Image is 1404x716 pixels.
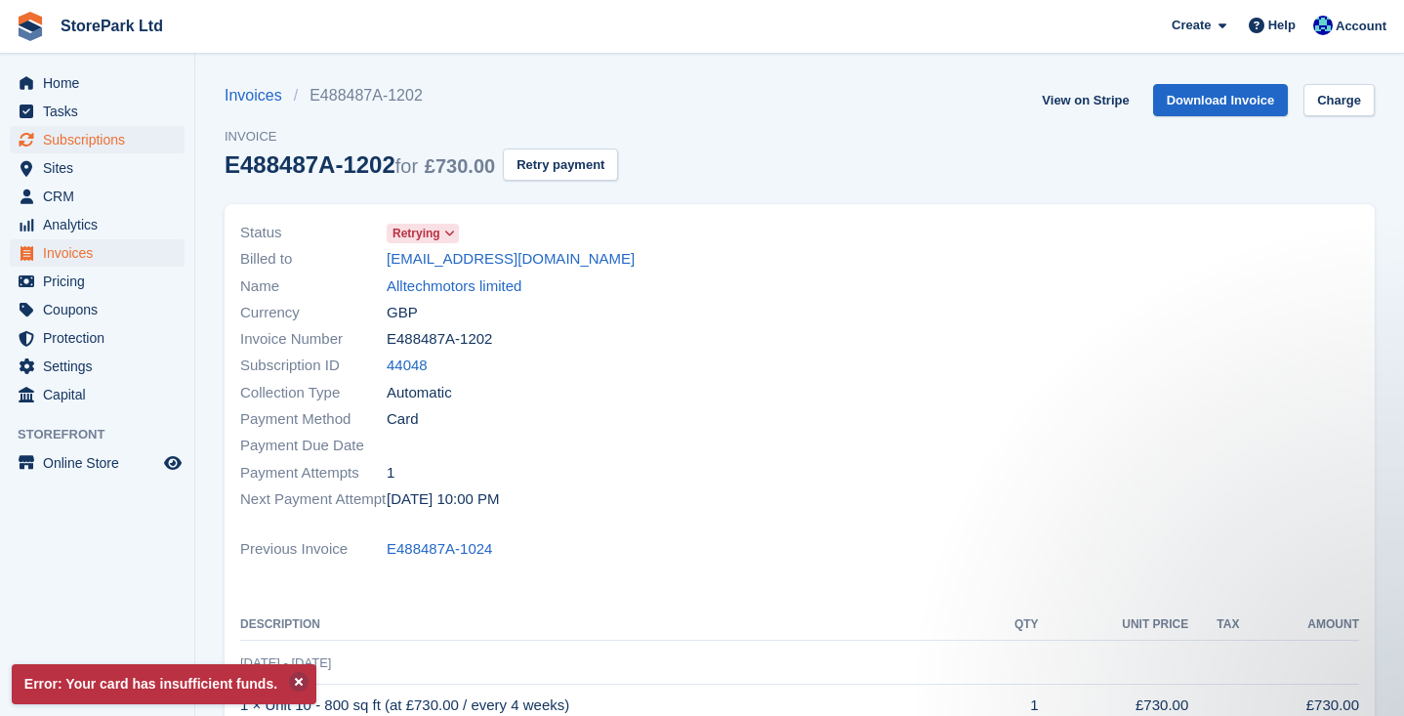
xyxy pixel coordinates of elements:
[240,382,387,404] span: Collection Type
[225,127,618,147] span: Invoice
[43,69,160,97] span: Home
[10,324,185,352] a: menu
[240,610,984,641] th: Description
[161,451,185,475] a: Preview store
[240,488,387,511] span: Next Payment Attempt
[43,381,160,408] span: Capital
[10,239,185,267] a: menu
[43,183,160,210] span: CRM
[387,302,418,324] span: GBP
[43,126,160,153] span: Subscriptions
[10,211,185,238] a: menu
[1034,84,1136,116] a: View on Stripe
[12,664,316,704] p: Error: Your card has insufficient funds.
[1336,17,1386,36] span: Account
[1303,84,1375,116] a: Charge
[387,462,394,484] span: 1
[16,12,45,41] img: stora-icon-8386f47178a22dfd0bd8f6a31ec36ba5ce8667c1dd55bd0f319d3a0aa187defe.svg
[984,610,1039,641] th: QTY
[1313,16,1333,35] img: Donna
[225,84,618,107] nav: breadcrumbs
[10,381,185,408] a: menu
[10,183,185,210] a: menu
[240,435,387,457] span: Payment Due Date
[387,248,635,271] a: [EMAIL_ADDRESS][DOMAIN_NAME]
[43,239,160,267] span: Invoices
[225,84,294,107] a: Invoices
[43,268,160,295] span: Pricing
[43,296,160,323] span: Coupons
[387,538,492,561] a: E488487A-1024
[10,69,185,97] a: menu
[53,10,171,42] a: StorePark Ltd
[1188,610,1239,641] th: Tax
[503,148,618,181] button: Retry payment
[10,353,185,380] a: menu
[387,328,492,351] span: E488487A-1202
[225,151,495,178] div: E488487A-1202
[43,449,160,477] span: Online Store
[43,211,160,238] span: Analytics
[387,355,428,377] a: 44048
[43,154,160,182] span: Sites
[240,275,387,298] span: Name
[387,222,459,244] a: Retrying
[240,302,387,324] span: Currency
[387,382,452,404] span: Automatic
[1239,610,1359,641] th: Amount
[240,462,387,484] span: Payment Attempts
[10,296,185,323] a: menu
[240,222,387,244] span: Status
[10,98,185,125] a: menu
[395,155,418,177] span: for
[10,449,185,477] a: menu
[240,538,387,561] span: Previous Invoice
[10,126,185,153] a: menu
[425,155,495,177] span: £730.00
[43,98,160,125] span: Tasks
[387,488,500,511] time: 2025-09-27 21:00:43 UTC
[387,275,521,298] a: Alltechmotors limited
[392,225,440,242] span: Retrying
[18,425,194,444] span: Storefront
[1268,16,1296,35] span: Help
[240,248,387,271] span: Billed to
[387,408,419,431] span: Card
[240,355,387,377] span: Subscription ID
[240,408,387,431] span: Payment Method
[43,324,160,352] span: Protection
[10,154,185,182] a: menu
[240,328,387,351] span: Invoice Number
[1039,610,1189,641] th: Unit Price
[1172,16,1211,35] span: Create
[10,268,185,295] a: menu
[43,353,160,380] span: Settings
[1153,84,1289,116] a: Download Invoice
